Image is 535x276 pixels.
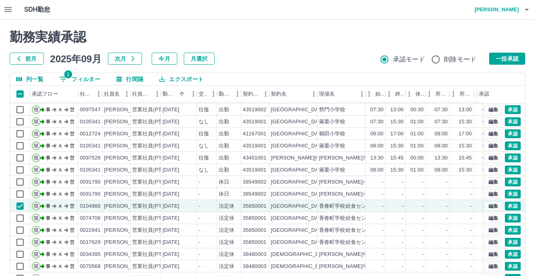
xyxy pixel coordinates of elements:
text: 現 [34,227,39,233]
div: 00:30 [411,106,424,114]
div: 0105341 [80,142,101,150]
div: 営業社員(PT契約) [132,239,174,246]
div: 営業社員(PT契約) [132,190,174,198]
div: 15:30 [459,118,472,126]
button: メニュー [151,88,163,100]
div: - [382,202,384,210]
div: [DATE] [163,118,179,126]
div: 35850001 [243,239,266,246]
text: 事 [46,203,51,209]
div: 0074706 [80,215,101,222]
text: 現 [34,131,39,137]
text: 営 [70,215,75,221]
div: - [402,239,404,246]
div: 勤務区分 [217,86,241,102]
button: エクスポート [153,73,210,85]
div: 17:00 [391,130,404,138]
div: 43519001 [243,166,266,174]
div: [PERSON_NAME] [104,190,148,198]
div: 社員番号 [78,86,102,102]
div: 法定休 [219,239,234,246]
div: [GEOGRAPHIC_DATA] [271,130,326,138]
text: 営 [70,191,75,197]
div: - [382,178,384,186]
text: 事 [46,167,51,173]
div: - [199,202,200,210]
button: メニュー [207,88,220,100]
div: 01:00 [483,166,496,174]
div: 勤務日 [161,86,197,102]
div: 15:45 [459,154,472,162]
text: 営 [70,179,75,185]
div: [GEOGRAPHIC_DATA] [271,190,326,198]
div: 09:00 [435,130,448,138]
div: 承認 [477,86,519,102]
text: 事 [46,227,51,233]
div: 出勤 [219,130,229,138]
div: - [199,239,200,246]
div: 社員区分 [132,86,151,102]
div: [GEOGRAPHIC_DATA] [271,215,326,222]
div: - [422,215,424,222]
div: 0105341 [80,166,101,174]
div: [PERSON_NAME] [104,239,148,246]
div: 0012724 [80,130,101,138]
button: 承認 [505,190,521,198]
button: 今月 [152,53,177,65]
div: - [470,190,472,198]
span: 削除モード [444,55,477,64]
div: 08:00 [435,142,448,150]
span: 承認モード [393,55,425,64]
div: 01:00 [483,142,496,150]
div: 契約名 [269,86,317,102]
div: 香春町学校給食センター [319,227,377,234]
div: [PERSON_NAME] [104,154,148,162]
div: 法定休 [219,202,234,210]
div: - [470,215,472,222]
button: 承認 [505,141,521,150]
div: 15:45 [391,154,404,162]
div: 0022941 [80,227,101,234]
text: Ａ [58,191,63,197]
div: 往復 [199,154,209,162]
button: 承認 [505,166,521,174]
div: 法定休 [219,227,234,234]
h5: 2025年09月 [50,53,102,65]
button: 前月 [10,53,44,65]
button: メニュー [232,88,244,100]
button: 編集 [485,190,502,198]
div: - [422,227,424,234]
div: 始業 [375,86,384,102]
div: - [199,227,200,234]
div: - [382,239,384,246]
div: 43519002 [243,106,266,114]
div: [GEOGRAPHIC_DATA] [271,227,326,234]
div: 社員名 [104,86,120,102]
div: 01:00 [411,118,424,126]
button: メニュー [356,88,368,100]
button: 承認 [505,178,521,186]
text: 営 [70,131,75,137]
div: 出勤 [219,142,229,150]
div: - [382,215,384,222]
div: 43519001 [243,118,266,126]
div: 香春町学校給食センター [319,239,377,246]
div: 13:30 [370,154,384,162]
div: 交通費 [197,86,217,102]
div: 41167001 [243,130,266,138]
div: 13:30 [435,154,448,162]
button: ソート [176,88,187,100]
div: 始業 [366,86,386,102]
div: 社員番号 [80,86,93,102]
button: 編集 [485,117,502,126]
button: 承認 [505,153,521,162]
div: 所定終業 [460,86,472,102]
button: 承認 [505,129,521,138]
div: 香春町学校給食センター [319,202,377,210]
div: 契約コード [243,86,260,102]
span: 1 [64,70,72,78]
button: 編集 [485,214,502,223]
text: 営 [70,119,75,125]
div: 香春町学校給食センター [319,215,377,222]
div: 15:30 [391,118,404,126]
